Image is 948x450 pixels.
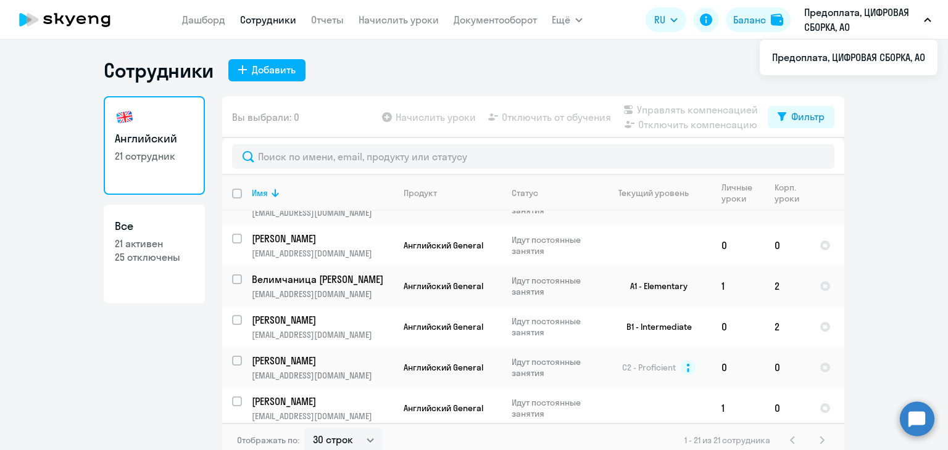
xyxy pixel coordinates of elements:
[232,110,299,125] span: Вы выбрали: 0
[597,266,712,306] td: A1 - Elementary
[733,12,766,27] div: Баланс
[252,232,391,245] p: [PERSON_NAME]
[115,131,194,147] h3: Английский
[765,225,810,266] td: 0
[104,205,205,303] a: Все21 активен25 отключены
[512,356,596,378] p: Идут постоянные занятия
[768,106,834,128] button: Фильтр
[804,5,919,35] p: Предоплата, ЦИФРОВАЯ СБОРКА, АО
[359,14,439,26] a: Начислить уроки
[552,7,583,32] button: Ещё
[684,435,770,446] span: 1 - 21 из 21 сотрудника
[404,403,483,414] span: Английский General
[232,144,834,169] input: Поиск по имени, email, продукту или статусу
[404,321,483,332] span: Английский General
[115,250,194,264] p: 25 отключены
[252,395,393,408] a: [PERSON_NAME]
[252,207,393,218] p: [EMAIL_ADDRESS][DOMAIN_NAME]
[775,182,801,204] div: Корп. уроки
[765,306,810,347] td: 2
[252,187,393,198] div: Имя
[252,313,391,327] p: [PERSON_NAME]
[765,347,810,388] td: 0
[252,354,391,367] p: [PERSON_NAME]
[798,5,938,35] button: Предоплата, ЦИФРОВАЯ СБОРКА, АО
[252,272,391,286] p: Велимчаница [PERSON_NAME]
[721,182,764,204] div: Личные уроки
[512,187,538,198] div: Статус
[721,182,756,204] div: Личные уроки
[252,288,393,300] p: [EMAIL_ADDRESS][DOMAIN_NAME]
[252,232,393,245] a: [PERSON_NAME]
[712,347,765,388] td: 0
[404,240,483,251] span: Английский General
[726,7,791,32] button: Балансbalance
[252,354,393,367] a: [PERSON_NAME]
[512,316,596,338] p: Идут постоянные занятия
[791,109,825,124] div: Фильтр
[454,14,537,26] a: Документооборот
[252,62,296,77] div: Добавить
[252,329,393,340] p: [EMAIL_ADDRESS][DOMAIN_NAME]
[765,266,810,306] td: 2
[404,187,437,198] div: Продукт
[712,266,765,306] td: 1
[237,435,299,446] span: Отображать по:
[115,107,135,127] img: english
[252,411,393,422] p: [EMAIL_ADDRESS][DOMAIN_NAME]
[104,58,214,83] h1: Сотрудники
[182,14,225,26] a: Дашборд
[765,388,810,428] td: 0
[252,272,393,286] a: Велимчаница [PERSON_NAME]
[712,388,765,428] td: 1
[404,362,483,373] span: Английский General
[252,395,391,408] p: [PERSON_NAME]
[404,187,501,198] div: Продукт
[512,275,596,297] p: Идут постоянные занятия
[712,225,765,266] td: 0
[771,14,783,26] img: balance
[760,39,938,75] ul: Ещё
[252,370,393,381] p: [EMAIL_ADDRESS][DOMAIN_NAME]
[104,96,205,195] a: Английский21 сотрудник
[252,248,393,259] p: [EMAIL_ADDRESS][DOMAIN_NAME]
[512,397,596,419] p: Идут постоянные занятия
[115,237,194,250] p: 21 активен
[512,234,596,256] p: Идут постоянные занятия
[512,187,596,198] div: Статус
[712,306,765,347] td: 0
[115,218,194,234] h3: Все
[775,182,809,204] div: Корп. уроки
[252,313,393,327] a: [PERSON_NAME]
[618,187,689,198] div: Текущий уровень
[597,306,712,347] td: B1 - Intermediate
[552,12,570,27] span: Ещё
[240,14,296,26] a: Сотрудники
[404,280,483,292] span: Английский General
[228,59,306,81] button: Добавить
[646,7,686,32] button: RU
[115,149,194,163] p: 21 сотрудник
[607,187,711,198] div: Текущий уровень
[311,14,344,26] a: Отчеты
[252,187,268,198] div: Имя
[622,362,676,373] span: C2 - Proficient
[654,12,665,27] span: RU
